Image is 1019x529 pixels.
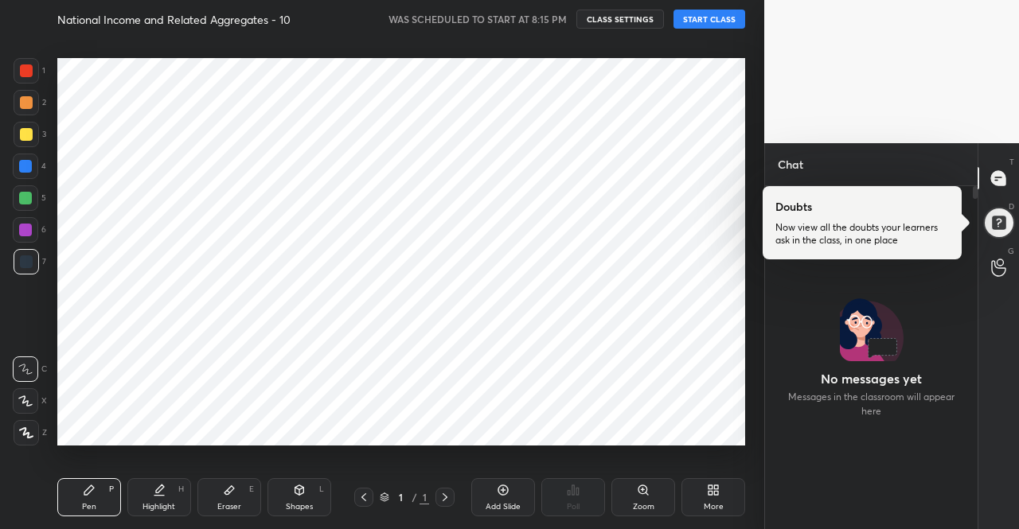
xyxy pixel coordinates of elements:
div: Shapes [286,503,313,511]
h4: National Income and Related Aggregates - 10 [57,12,291,27]
p: G [1008,245,1014,257]
div: Eraser [217,503,241,511]
div: H [178,485,184,493]
div: P [109,485,114,493]
div: Add Slide [486,503,521,511]
div: Pen [82,503,96,511]
h5: WAS SCHEDULED TO START AT 8:15 PM [388,12,567,26]
div: 2 [14,90,46,115]
button: START CLASS [673,10,745,29]
div: 1 [420,490,429,504]
div: Zoom [633,503,654,511]
div: E [249,485,254,493]
div: 7 [14,249,46,274]
div: 5 [13,185,46,211]
div: 4 [13,154,46,179]
div: 3 [14,122,46,147]
div: Highlight [143,503,175,511]
div: L [319,485,324,493]
p: Chat [765,143,816,185]
div: More [704,503,724,511]
div: / [412,492,416,502]
p: D [1009,200,1014,212]
div: C [13,356,47,382]
div: 1 [392,492,408,502]
p: T [1009,156,1014,168]
div: X [13,388,47,414]
button: CLASS SETTINGS [576,10,664,29]
div: Z [14,420,47,445]
div: 1 [14,58,45,84]
div: 6 [13,217,46,243]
